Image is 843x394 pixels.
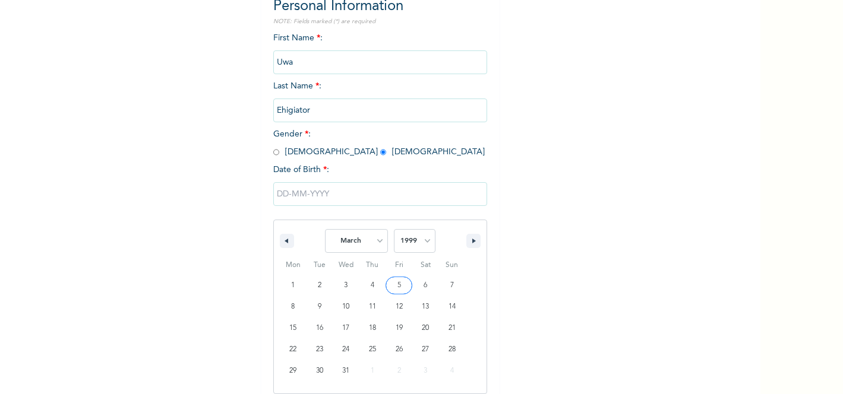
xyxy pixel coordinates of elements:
[386,256,412,275] span: Fri
[450,275,454,296] span: 7
[342,360,349,382] span: 31
[412,275,439,296] button: 6
[386,317,412,339] button: 19
[438,275,465,296] button: 7
[438,339,465,360] button: 28
[438,296,465,317] button: 14
[273,82,487,115] span: Last Name :
[369,339,376,360] span: 25
[318,296,321,317] span: 9
[280,360,307,382] button: 29
[449,296,456,317] span: 14
[307,275,333,296] button: 2
[333,275,359,296] button: 3
[359,296,386,317] button: 11
[386,339,412,360] button: 26
[289,317,296,339] span: 15
[307,256,333,275] span: Tue
[342,339,349,360] span: 24
[449,339,456,360] span: 28
[359,339,386,360] button: 25
[422,339,429,360] span: 27
[273,50,487,74] input: Enter your first name
[371,275,374,296] span: 4
[291,296,295,317] span: 8
[280,339,307,360] button: 22
[316,317,323,339] span: 16
[333,256,359,275] span: Wed
[273,99,487,122] input: Enter your last name
[369,317,376,339] span: 18
[280,296,307,317] button: 8
[316,360,323,382] span: 30
[342,296,349,317] span: 10
[397,275,401,296] span: 5
[422,296,429,317] span: 13
[273,17,487,26] p: NOTE: Fields marked (*) are required
[422,317,429,339] span: 20
[289,339,296,360] span: 22
[396,317,403,339] span: 19
[386,296,412,317] button: 12
[359,256,386,275] span: Thu
[342,317,349,339] span: 17
[307,360,333,382] button: 30
[307,317,333,339] button: 16
[438,317,465,339] button: 21
[412,339,439,360] button: 27
[280,317,307,339] button: 15
[280,256,307,275] span: Mon
[438,256,465,275] span: Sun
[412,296,439,317] button: 13
[289,360,296,382] span: 29
[412,256,439,275] span: Sat
[318,275,321,296] span: 2
[333,339,359,360] button: 24
[333,317,359,339] button: 17
[386,275,412,296] button: 5
[273,164,329,176] span: Date of Birth :
[359,275,386,296] button: 4
[333,360,359,382] button: 31
[291,275,295,296] span: 1
[369,296,376,317] span: 11
[273,34,487,66] span: First Name :
[273,130,485,156] span: Gender : [DEMOGRAPHIC_DATA] [DEMOGRAPHIC_DATA]
[396,296,403,317] span: 12
[449,317,456,339] span: 21
[412,317,439,339] button: 20
[280,275,307,296] button: 1
[307,296,333,317] button: 9
[307,339,333,360] button: 23
[333,296,359,317] button: 10
[316,339,323,360] span: 23
[273,182,487,206] input: DD-MM-YYYY
[396,339,403,360] span: 26
[344,275,348,296] span: 3
[359,317,386,339] button: 18
[424,275,427,296] span: 6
